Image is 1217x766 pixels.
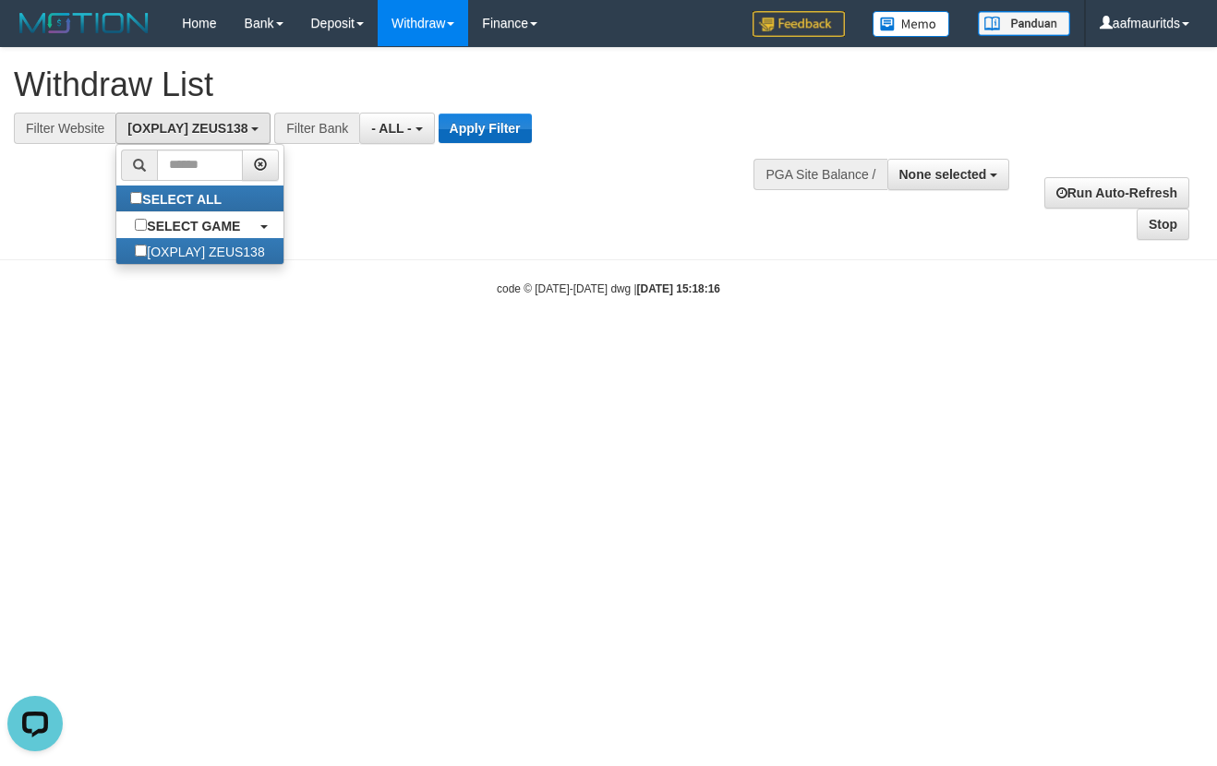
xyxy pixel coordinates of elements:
h1: Withdraw List [14,66,793,103]
img: panduan.png [978,11,1070,36]
img: Button%20Memo.svg [873,11,950,37]
img: Feedback.jpg [753,11,845,37]
strong: [DATE] 15:18:16 [637,282,720,295]
button: - ALL - [359,113,434,144]
input: [OXPLAY] ZEUS138 [135,245,147,257]
button: Open LiveChat chat widget [7,7,63,63]
input: SELECT ALL [130,192,142,204]
label: SELECT ALL [116,186,240,211]
span: None selected [899,167,987,182]
input: SELECT GAME [135,219,147,231]
small: code © [DATE]-[DATE] dwg | [497,282,720,295]
div: Filter Website [14,113,115,144]
a: Stop [1137,209,1189,240]
img: MOTION_logo.png [14,9,154,37]
button: [OXPLAY] ZEUS138 [115,113,271,144]
button: Apply Filter [439,114,532,143]
button: None selected [887,159,1010,190]
a: SELECT GAME [116,212,283,238]
label: [OXPLAY] ZEUS138 [116,238,283,264]
div: Filter Bank [274,113,359,144]
span: [OXPLAY] ZEUS138 [127,121,247,136]
span: - ALL - [371,121,412,136]
div: PGA Site Balance / [753,159,886,190]
b: SELECT GAME [147,219,240,233]
a: Run Auto-Refresh [1044,177,1189,209]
